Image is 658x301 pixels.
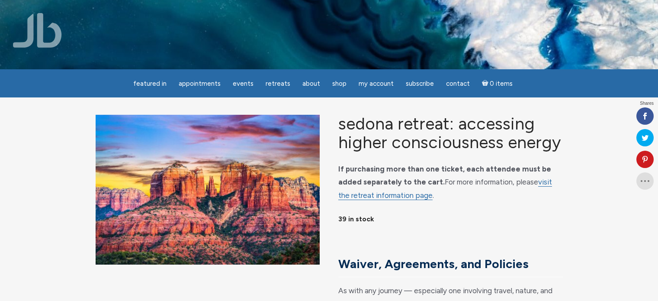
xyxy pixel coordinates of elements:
a: featured in [128,75,172,92]
span: Appointments [179,80,221,87]
span: About [302,80,320,87]
span: Subscribe [406,80,434,87]
img: Sedona Retreat: Accessing Higher Consciousness Energy [96,115,320,265]
span: Shop [332,80,347,87]
h3: Waiver, Agreements, and Policies [338,257,555,272]
strong: If purchasing more than one ticket, each attendee must be added separately to the cart. [338,165,551,187]
span: Shares [640,101,654,106]
a: Retreats [260,75,295,92]
a: Appointments [173,75,226,92]
p: 39 in stock [338,213,562,226]
h1: Sedona Retreat: Accessing Higher Consciousness Energy [338,115,562,152]
span: Contact [446,80,470,87]
p: For more information, please . [338,162,562,202]
a: My Account [353,75,399,92]
a: Contact [441,75,475,92]
a: Cart0 items [477,74,518,92]
span: featured in [133,80,167,87]
a: Shop [327,75,352,92]
span: Retreats [266,80,290,87]
a: Events [228,75,259,92]
a: About [297,75,325,92]
i: Cart [482,80,490,87]
a: Subscribe [401,75,439,92]
span: My Account [359,80,394,87]
span: Events [233,80,254,87]
span: 0 items [490,81,513,87]
img: Jamie Butler. The Everyday Medium [13,13,62,48]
